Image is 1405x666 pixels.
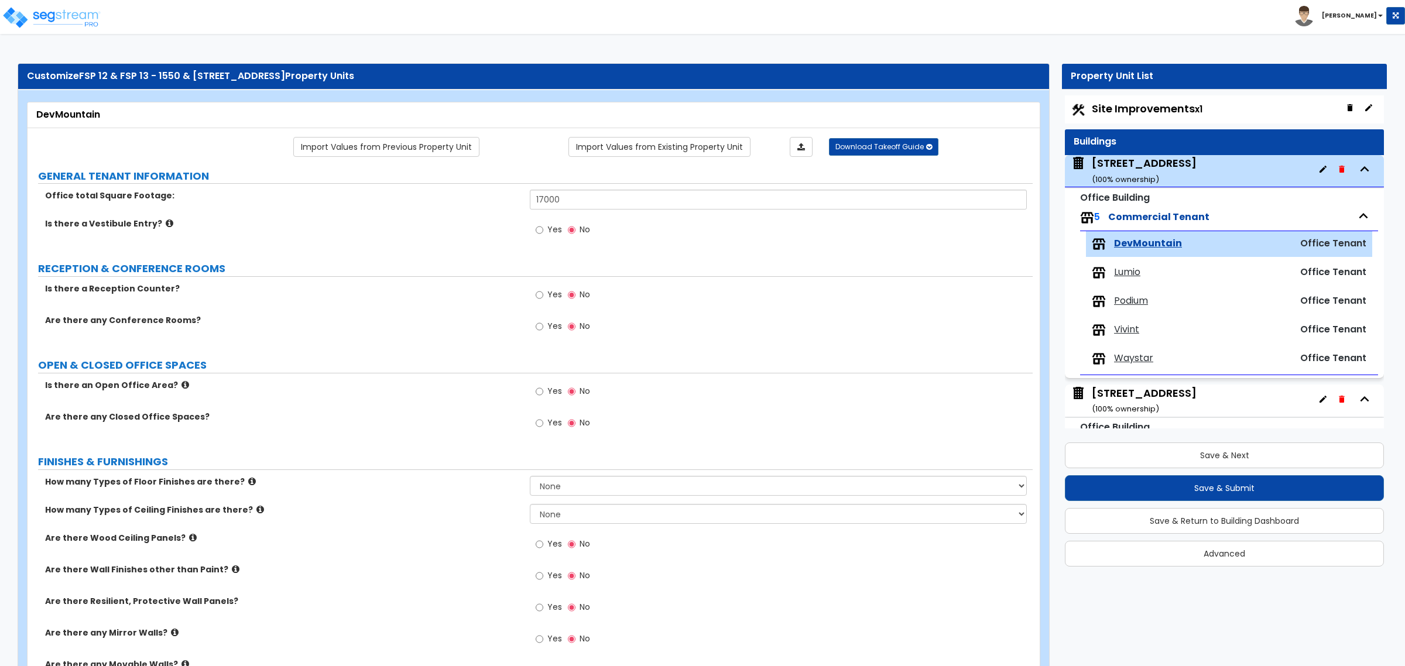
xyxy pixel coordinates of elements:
span: Office Tenant [1300,236,1366,250]
input: Yes [536,385,543,398]
input: No [568,320,575,333]
label: How many Types of Ceiling Finishes are there? [45,504,521,516]
input: Yes [536,320,543,333]
span: No [580,601,590,613]
span: Yes [547,538,562,550]
a: Import the dynamic attribute values from previous properties. [293,137,479,157]
img: avatar.png [1294,6,1314,26]
label: Is there an Open Office Area? [45,379,521,391]
small: ( 100 % ownership) [1092,403,1159,414]
span: No [580,633,590,644]
label: Are there any Mirror Walls? [45,627,521,638]
span: No [580,417,590,428]
i: click for more info! [171,628,179,637]
label: Are there Wall Finishes other than Paint? [45,564,521,575]
input: Yes [536,538,543,551]
small: ( 100 % ownership) [1092,174,1159,185]
div: [STREET_ADDRESS] [1092,386,1197,416]
label: Are there any Conference Rooms? [45,314,521,326]
span: Office Tenant [1300,265,1366,279]
input: No [568,289,575,301]
img: tenants.png [1092,237,1106,251]
a: Import the dynamic attribute values from existing properties. [568,137,751,157]
button: Save & Submit [1065,475,1384,501]
i: click for more info! [189,533,197,542]
img: tenants.png [1092,294,1106,308]
span: No [580,224,590,235]
span: Lumio [1114,266,1140,279]
span: 5 [1094,210,1100,224]
span: FSP 12 & FSP 13 - 1550 & [STREET_ADDRESS] [79,69,285,83]
div: Buildings [1074,135,1375,149]
span: Yes [547,569,562,581]
i: click for more info! [248,477,256,486]
input: No [568,538,575,551]
small: Office Building [1080,191,1150,204]
i: click for more info! [232,565,239,574]
label: Are there Resilient, Protective Wall Panels? [45,595,521,607]
label: OPEN & CLOSED OFFICE SPACES [38,358,1033,373]
input: No [568,569,575,582]
input: Yes [536,417,543,430]
span: Yes [547,385,562,397]
small: x1 [1195,103,1202,115]
span: Office Tenant [1300,322,1366,336]
span: No [580,320,590,332]
label: FINISHES & FURNISHINGS [38,454,1033,469]
label: How many Types of Floor Finishes are there? [45,476,521,488]
input: No [568,224,575,236]
label: Is there a Vestibule Entry? [45,218,521,229]
span: Office Tenant [1300,294,1366,307]
img: building.svg [1071,156,1086,171]
button: Save & Next [1065,442,1384,468]
input: No [568,385,575,398]
label: RECEPTION & CONFERENCE ROOMS [38,261,1033,276]
button: Download Takeoff Guide [829,138,938,156]
label: GENERAL TENANT INFORMATION [38,169,1033,184]
img: tenants.png [1092,266,1106,280]
input: No [568,601,575,614]
span: Vivint [1114,323,1139,337]
img: Construction.png [1071,102,1086,118]
div: [STREET_ADDRESS] [1092,156,1197,186]
span: Yes [547,320,562,332]
div: Property Unit List [1071,70,1378,83]
span: No [580,289,590,300]
input: Yes [536,224,543,236]
span: Yes [547,633,562,644]
span: Yes [547,289,562,300]
input: Yes [536,633,543,646]
button: Save & Return to Building Dashboard [1065,508,1384,534]
span: 1550 W Digital Drive [1071,156,1197,186]
input: Yes [536,569,543,582]
i: click for more info! [166,219,173,228]
span: 1650 W Digital Drive [1071,386,1197,416]
img: building.svg [1071,386,1086,401]
button: Advanced [1065,541,1384,567]
span: Site Improvements [1092,101,1202,116]
img: tenants.png [1092,352,1106,366]
i: click for more info! [181,380,189,389]
span: Yes [547,601,562,613]
span: Office Tenant [1300,351,1366,365]
span: No [580,538,590,550]
span: No [580,569,590,581]
span: No [580,385,590,397]
span: DevMountain [1114,237,1182,250]
span: Yes [547,224,562,235]
iframe: Intercom live chat [1318,626,1346,654]
label: Are there any Closed Office Spaces? [45,411,521,423]
img: logo_pro_r.png [2,6,101,29]
i: click for more info! [256,505,264,514]
div: Customize Property Units [27,70,1040,83]
div: DevMountain [36,108,1031,122]
span: Podium [1114,294,1148,308]
input: Yes [536,601,543,614]
span: Yes [547,417,562,428]
a: Import the dynamic attributes value through Excel sheet [790,137,813,157]
img: tenants.png [1092,323,1106,337]
input: Yes [536,289,543,301]
b: [PERSON_NAME] [1322,11,1377,20]
small: Office Building [1080,420,1150,434]
span: Commercial Tenant [1108,210,1209,224]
